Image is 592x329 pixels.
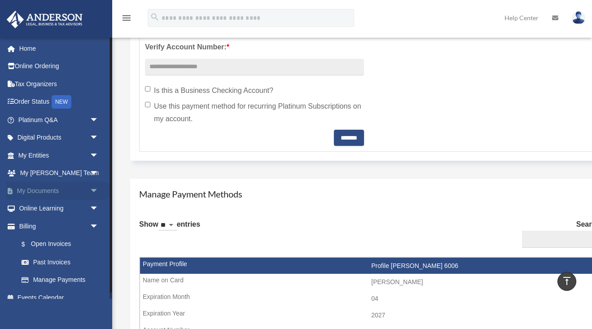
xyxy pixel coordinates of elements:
[90,182,108,200] span: arrow_drop_down
[90,146,108,165] span: arrow_drop_down
[121,13,132,23] i: menu
[561,276,572,286] i: vertical_align_top
[13,271,108,289] a: Manage Payments
[13,253,112,271] a: Past Invoices
[557,272,576,291] a: vertical_align_top
[90,129,108,147] span: arrow_drop_down
[6,111,112,129] a: Platinum Q&Aarrow_drop_down
[6,93,112,111] a: Order StatusNEW
[6,217,112,235] a: Billingarrow_drop_down
[572,11,585,24] img: User Pic
[90,164,108,183] span: arrow_drop_down
[121,16,132,23] a: menu
[6,289,112,307] a: Events Calendar
[6,200,112,218] a: Online Learningarrow_drop_down
[26,239,31,250] span: $
[145,41,364,53] label: Verify Account Number:
[6,75,112,93] a: Tax Organizers
[13,235,112,254] a: $Open Invoices
[145,84,364,97] label: Is this a Business Checking Account?
[145,100,364,125] label: Use this payment method for recurring Platinum Subscriptions on my account.
[145,102,150,107] input: Use this payment method for recurring Platinum Subscriptions on my account.
[90,217,108,236] span: arrow_drop_down
[6,129,112,147] a: Digital Productsarrow_drop_down
[6,164,112,182] a: My [PERSON_NAME] Teamarrow_drop_down
[139,218,200,240] label: Show entries
[90,111,108,129] span: arrow_drop_down
[90,200,108,218] span: arrow_drop_down
[150,12,160,22] i: search
[6,146,112,164] a: My Entitiesarrow_drop_down
[145,86,150,92] input: Is this a Business Checking Account?
[4,11,85,28] img: Anderson Advisors Platinum Portal
[6,57,112,75] a: Online Ordering
[6,182,112,200] a: My Documentsarrow_drop_down
[52,95,71,109] div: NEW
[158,220,177,231] select: Showentries
[6,39,112,57] a: Home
